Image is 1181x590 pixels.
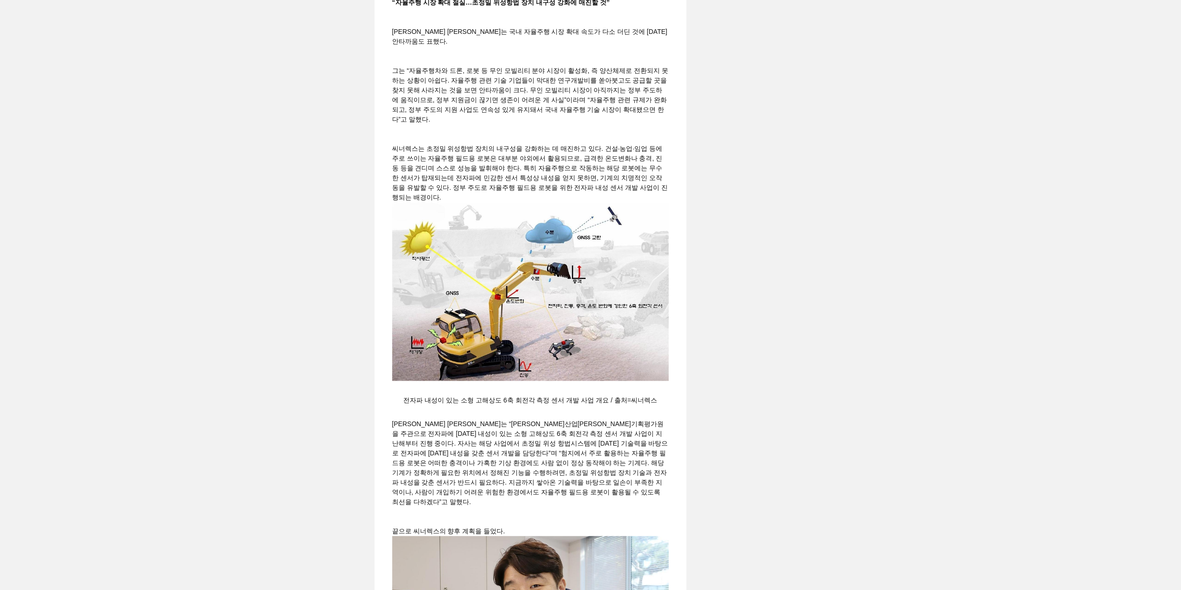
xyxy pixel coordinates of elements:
[403,396,657,403] span: 전자파 내성이 있는 소형 고해상도 6축 회전각 측정 센서 개발 사업 개요 / 출처=씨너렉스
[392,67,669,123] span: 그는 “자율주행차와 드론, 로봇 등 무인 모빌리티 분야 시장이 활성화, 즉 양산체제로 전환되지 못하는 상황이 아쉽다. 자율주행 관련 기술 기업들이 막대한 연구개발비를 쏟아붓고...
[392,28,669,45] span: [PERSON_NAME] [PERSON_NAME]는 국내 자율주행 시장 확대 속도가 다소 더딘 것에 [DATE] 안타까움도 표했다.
[1074,550,1181,590] iframe: Wix Chat
[392,202,669,381] img: 전자파 내성이 있는 소형 고해상도 6축 회전각 측정 센서 개발 사업 개요 / 출처=씨너렉스
[392,145,668,201] span: 씨너렉스는 초정밀 위성항법 장치의 내구성을 강화하는 데 매진하고 있다. 건설·농업·임업 등에 주로 쓰이는 자율주행 필드용 로봇은 대부분 야외에서 활용되므로, 급격한 온도변화나...
[392,420,668,505] span: [PERSON_NAME] [PERSON_NAME]는 “[PERSON_NAME]산업[PERSON_NAME]기획평가원을 주관으로 전자파에 [DATE] 내성이 있는 소형 고해상도 ...
[392,527,505,534] span: 끝으로 씨너렉스의 향후 계획을 들었다.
